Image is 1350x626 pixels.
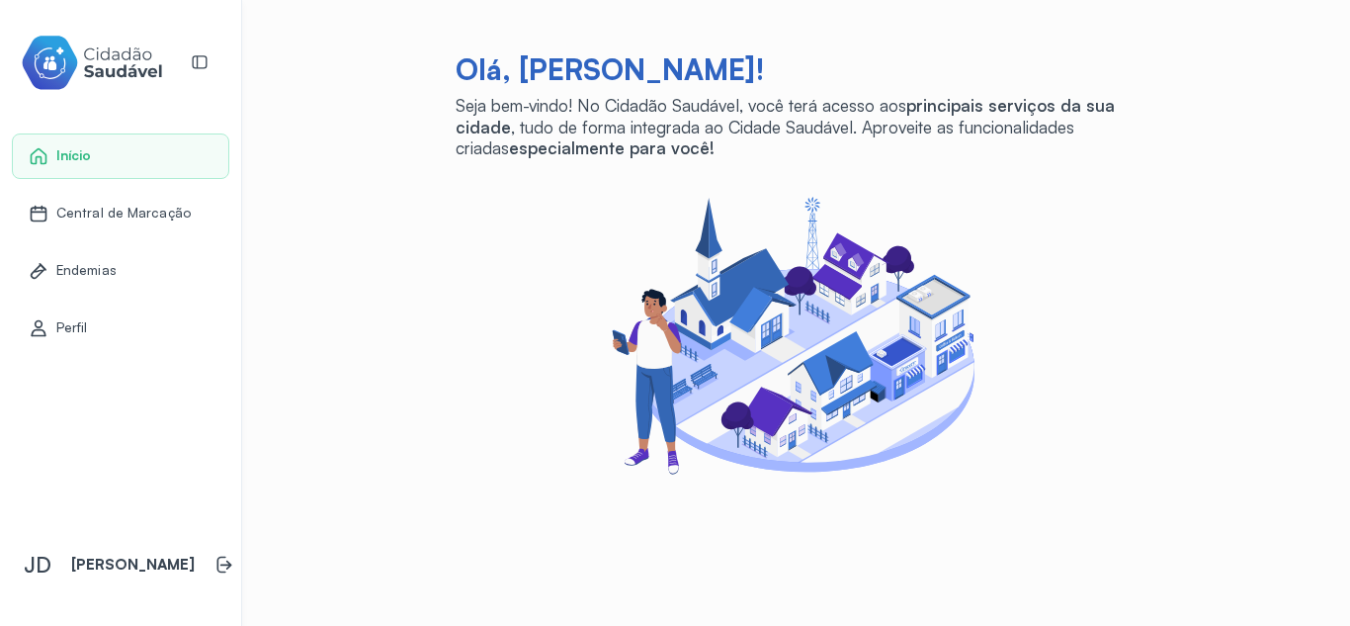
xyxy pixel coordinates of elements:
span: Central de Marcação [56,205,191,222]
span: Endemias [56,262,117,279]
span: JD [24,552,51,578]
img: cidadao-saudavel-filled-logo.svg [21,32,163,94]
a: Início [29,146,212,166]
p: Olá, [PERSON_NAME]! [456,51,1138,87]
span: Perfil [56,319,88,336]
span: especialmente para você! [509,137,715,158]
span: principais serviços da sua cidade [456,95,1115,136]
a: Central de Marcação [29,204,212,224]
a: Perfil [29,318,212,338]
p: Seja bem-vindo! No Cidadão Saudável, você terá acesso aos , tudo de forma integrada ao Cidade Sau... [456,95,1138,158]
a: Endemias [29,261,212,281]
span: Início [56,147,92,164]
img: Imagem de uma pessoa próxima a uma cidade em miniatura [600,186,991,484]
p: [PERSON_NAME] [71,556,195,575]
